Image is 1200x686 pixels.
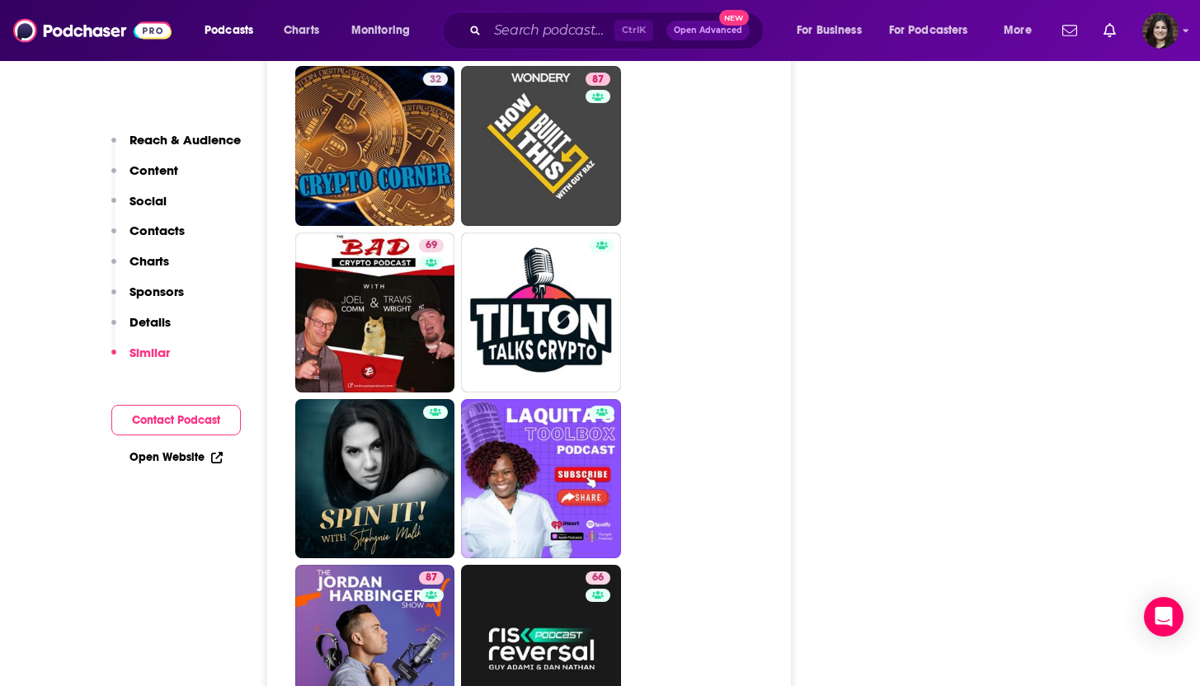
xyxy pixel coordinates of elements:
[666,21,750,40] button: Open AdvancedNew
[111,405,241,435] button: Contact Podcast
[1142,12,1179,49] button: Show profile menu
[719,10,749,26] span: New
[797,19,862,42] span: For Business
[129,345,170,360] p: Similar
[295,233,455,392] a: 69
[193,17,275,44] button: open menu
[129,132,241,148] p: Reach & Audience
[1004,19,1032,42] span: More
[340,17,431,44] button: open menu
[461,66,621,226] a: 87
[13,15,172,46] img: Podchaser - Follow, Share and Rate Podcasts
[111,162,178,193] button: Content
[992,17,1052,44] button: open menu
[592,72,604,88] span: 87
[1144,597,1184,637] div: Open Intercom Messenger
[273,17,329,44] a: Charts
[1142,12,1179,49] img: User Profile
[111,253,169,284] button: Charts
[111,132,241,162] button: Reach & Audience
[129,314,171,330] p: Details
[111,345,170,375] button: Similar
[129,284,184,299] p: Sponsors
[205,19,253,42] span: Podcasts
[129,450,223,464] a: Open Website
[423,73,448,86] a: 32
[129,253,169,269] p: Charts
[111,284,184,314] button: Sponsors
[129,193,167,209] p: Social
[111,314,171,345] button: Details
[426,237,437,254] span: 69
[878,17,992,44] button: open menu
[889,19,968,42] span: For Podcasters
[1097,16,1122,45] a: Show notifications dropdown
[1056,16,1084,45] a: Show notifications dropdown
[284,19,319,42] span: Charts
[111,193,167,223] button: Social
[111,223,185,253] button: Contacts
[430,72,441,88] span: 32
[426,570,437,586] span: 87
[419,239,444,252] a: 69
[586,73,610,86] a: 87
[129,162,178,178] p: Content
[586,571,610,585] a: 66
[295,66,455,226] a: 32
[419,571,444,585] a: 87
[614,20,653,41] span: Ctrl K
[674,26,742,35] span: Open Advanced
[1142,12,1179,49] span: Logged in as amandavpr
[592,570,604,586] span: 66
[785,17,882,44] button: open menu
[129,223,185,238] p: Contacts
[458,12,779,49] div: Search podcasts, credits, & more...
[351,19,410,42] span: Monitoring
[487,17,614,44] input: Search podcasts, credits, & more...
